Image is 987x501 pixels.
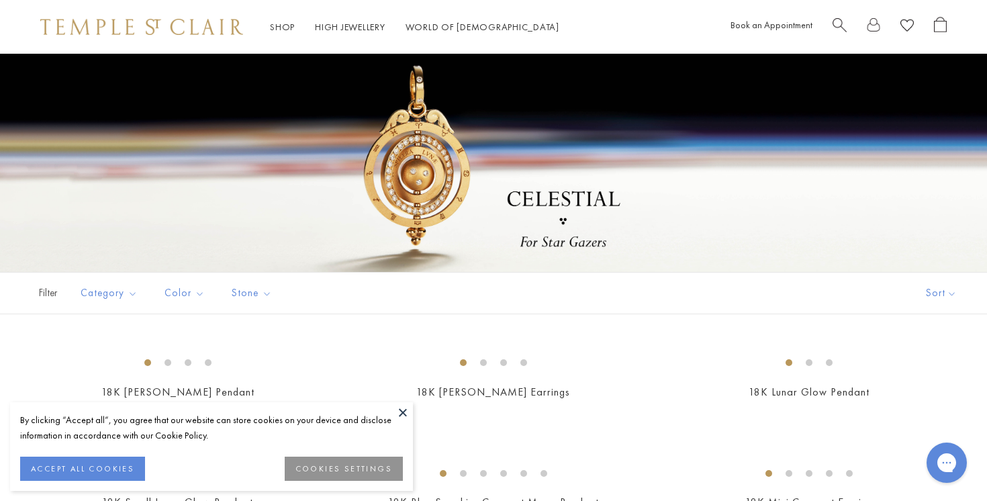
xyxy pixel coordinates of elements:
[833,17,847,38] a: Search
[154,278,215,308] button: Color
[749,385,869,399] a: 18K Lunar Glow Pendant
[315,21,385,33] a: High JewelleryHigh Jewellery
[934,17,947,38] a: Open Shopping Bag
[406,21,559,33] a: World of [DEMOGRAPHIC_DATA]World of [DEMOGRAPHIC_DATA]
[896,273,987,314] button: Show sort by
[270,19,559,36] nav: Main navigation
[416,385,570,399] a: 18K [PERSON_NAME] Earrings
[225,285,282,302] span: Stone
[158,285,215,302] span: Color
[900,17,914,38] a: View Wishlist
[285,457,403,481] button: COOKIES SETTINGS
[920,438,974,488] iframe: Gorgias live chat messenger
[731,19,812,31] a: Book an Appointment
[101,385,254,399] a: 18K [PERSON_NAME] Pendant
[70,278,148,308] button: Category
[40,19,243,35] img: Temple St. Clair
[20,457,145,481] button: ACCEPT ALL COOKIES
[20,412,403,443] div: By clicking “Accept all”, you agree that our website can store cookies on your device and disclos...
[74,285,148,302] span: Category
[270,21,295,33] a: ShopShop
[222,278,282,308] button: Stone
